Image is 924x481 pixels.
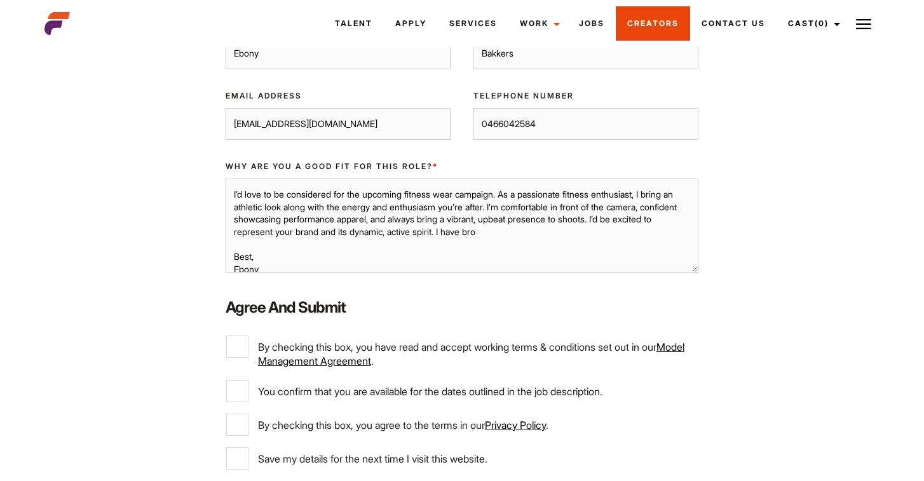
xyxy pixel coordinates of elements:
[226,161,698,172] label: Why are you a good fit for this role?
[226,380,248,402] input: You confirm that you are available for the dates outlined in the job description.
[226,447,698,470] label: Save my details for the next time I visit this website.
[226,335,698,368] label: By checking this box, you have read and accept working terms & conditions set out in our .
[384,6,438,41] a: Apply
[856,17,871,32] img: Burger icon
[226,380,698,402] label: You confirm that you are available for the dates outlined in the job description.
[438,6,508,41] a: Services
[226,414,248,436] input: By checking this box, you agree to the terms in ourPrivacy Policy.
[473,90,698,102] label: Telephone Number
[226,297,698,318] label: Agree and Submit
[815,18,829,28] span: (0)
[44,11,70,36] img: cropped-aefm-brand-fav-22-square.png
[777,6,848,41] a: Cast(0)
[567,6,616,41] a: Jobs
[323,6,384,41] a: Talent
[226,335,248,358] input: By checking this box, you have read and accept working terms & conditions set out in ourModel Man...
[616,6,690,41] a: Creators
[226,414,698,436] label: By checking this box, you agree to the terms in our .
[258,341,684,367] a: Model Management Agreement
[690,6,777,41] a: Contact Us
[485,419,546,431] a: Privacy Policy
[226,447,248,470] input: Save my details for the next time I visit this website.
[226,90,451,102] label: Email Address
[508,6,567,41] a: Work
